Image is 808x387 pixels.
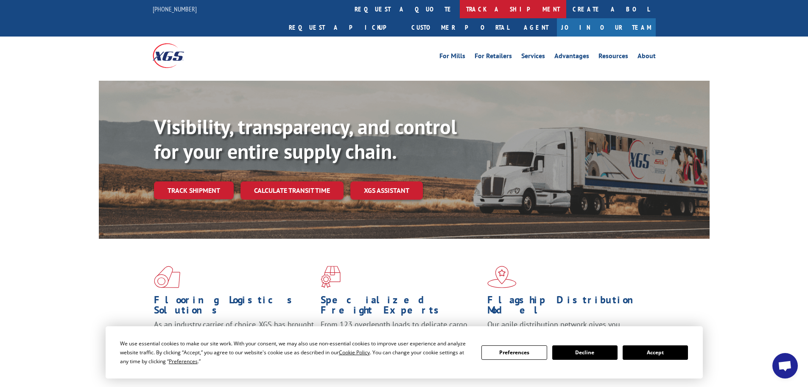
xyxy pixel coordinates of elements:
[515,18,557,37] a: Agent
[154,319,314,350] span: As an industry carrier of choice, XGS has brought innovation and dedication to flooring logistics...
[405,18,515,37] a: Customer Portal
[240,181,344,200] a: Calculate transit time
[475,53,512,62] a: For Retailers
[554,53,589,62] a: Advantages
[154,266,180,288] img: xgs-icon-total-supply-chain-intelligence-red
[637,53,656,62] a: About
[350,181,423,200] a: XGS ASSISTANT
[557,18,656,37] a: Join Our Team
[321,295,481,319] h1: Specialized Freight Experts
[282,18,405,37] a: Request a pickup
[481,345,547,360] button: Preferences
[487,266,517,288] img: xgs-icon-flagship-distribution-model-red
[598,53,628,62] a: Resources
[169,358,198,365] span: Preferences
[487,319,643,339] span: Our agile distribution network gives you nationwide inventory management on demand.
[106,326,703,379] div: Cookie Consent Prompt
[154,113,457,164] b: Visibility, transparency, and control for your entire supply chain.
[321,266,341,288] img: xgs-icon-focused-on-flooring-red
[339,349,370,356] span: Cookie Policy
[623,345,688,360] button: Accept
[153,5,197,13] a: [PHONE_NUMBER]
[439,53,465,62] a: For Mills
[154,181,234,199] a: Track shipment
[552,345,618,360] button: Decline
[321,319,481,357] p: From 123 overlength loads to delicate cargo, our experienced staff knows the best way to move you...
[120,339,471,366] div: We use essential cookies to make our site work. With your consent, we may also use non-essential ...
[772,353,798,379] div: Open chat
[487,295,648,319] h1: Flagship Distribution Model
[521,53,545,62] a: Services
[154,295,314,319] h1: Flooring Logistics Solutions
